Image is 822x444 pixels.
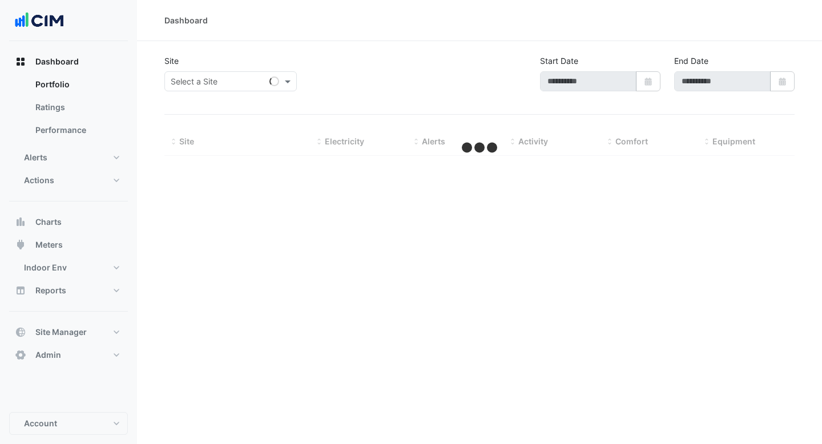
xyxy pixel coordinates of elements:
span: Charts [35,216,62,228]
div: Dashboard [9,73,128,146]
span: Account [24,418,57,429]
a: Ratings [26,96,128,119]
button: Alerts [9,146,128,169]
span: Site [179,136,194,146]
button: Actions [9,169,128,192]
span: Meters [35,239,63,251]
span: Comfort [615,136,648,146]
span: Dashboard [35,56,79,67]
label: Start Date [540,55,578,67]
label: Site [164,55,179,67]
span: Site Manager [35,326,87,338]
button: Account [9,412,128,435]
span: Alerts [24,152,47,163]
a: Portfolio [26,73,128,96]
app-icon: Charts [15,216,26,228]
span: Alerts [422,136,445,146]
app-icon: Meters [15,239,26,251]
span: Admin [35,349,61,361]
span: Indoor Env [24,262,67,273]
button: Dashboard [9,50,128,73]
button: Reports [9,279,128,302]
app-icon: Admin [15,349,26,361]
span: Activity [518,136,548,146]
app-icon: Site Manager [15,326,26,338]
button: Site Manager [9,321,128,344]
button: Admin [9,344,128,366]
span: Electricity [325,136,364,146]
button: Charts [9,211,128,233]
app-icon: Dashboard [15,56,26,67]
span: Actions [24,175,54,186]
button: Indoor Env [9,256,128,279]
span: Reports [35,285,66,296]
img: Company Logo [14,9,65,32]
div: Dashboard [164,14,208,26]
label: End Date [674,55,708,67]
span: Equipment [712,136,755,146]
app-icon: Reports [15,285,26,296]
a: Performance [26,119,128,142]
button: Meters [9,233,128,256]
